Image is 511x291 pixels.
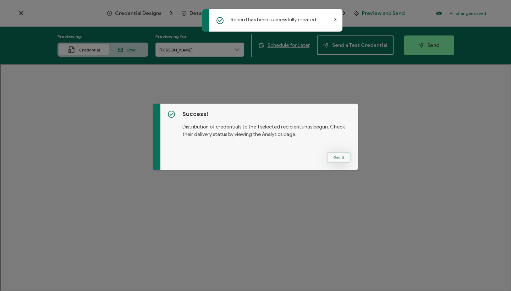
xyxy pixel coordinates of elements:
[476,257,511,291] iframe: Chat Widget
[327,152,351,163] button: Got It
[153,104,358,170] div: dialog
[231,16,316,23] p: Record has been successfully created
[182,118,351,138] p: Distribution of credentials to the 1 selected recipients has begun. Check their delivery status b...
[182,111,351,118] h5: Success!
